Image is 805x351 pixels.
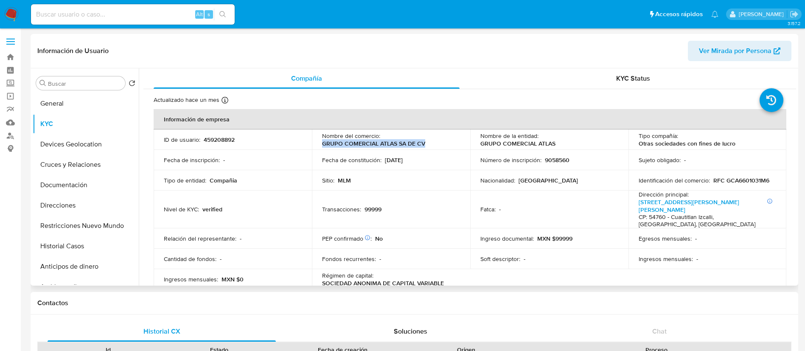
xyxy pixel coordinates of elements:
p: verified [202,205,222,213]
h1: Contactos [37,299,791,307]
button: Archivos adjuntos [33,277,139,297]
h1: Información de Usuario [37,47,109,55]
p: MXN $99999 [537,235,572,242]
p: - [240,235,241,242]
p: Actualizado hace un mes [154,96,219,104]
span: KYC Status [616,73,650,83]
p: - [223,156,225,164]
button: General [33,93,139,114]
button: Historial Casos [33,236,139,256]
p: Compañia [210,177,237,184]
p: - [499,205,501,213]
input: Buscar [48,80,122,87]
span: Ver Mirada por Persona [699,41,771,61]
p: Tipo de entidad : [164,177,206,184]
p: Transacciones : [322,205,361,213]
span: Historial CX [143,326,180,336]
p: - [684,156,686,164]
a: [STREET_ADDRESS][PERSON_NAME][PERSON_NAME] [639,198,739,214]
p: GRUPO COMERCIAL ATLAS SA DE CV [322,140,425,147]
button: search-icon [214,8,231,20]
p: Fatca : [480,205,496,213]
button: Ver Mirada por Persona [688,41,791,61]
p: Dirección principal : [639,191,689,198]
p: Número de inscripción : [480,156,541,164]
button: KYC [33,114,139,134]
p: 99999 [365,205,381,213]
p: 459208892 [204,136,235,143]
p: RFC GCA6601031M6 [713,177,769,184]
p: Sujeto obligado : [639,156,681,164]
p: Soft descriptor : [480,255,520,263]
p: ID de usuario : [164,136,200,143]
span: Accesos rápidos [655,10,703,19]
button: Documentación [33,175,139,195]
p: Tipo compañía : [639,132,678,140]
p: PEP confirmado : [322,235,372,242]
p: - [696,255,698,263]
button: Cruces y Relaciones [33,154,139,175]
p: Régimen de capital : [322,272,373,279]
p: Ingreso documental : [480,235,534,242]
button: Anticipos de dinero [33,256,139,277]
p: Cantidad de fondos : [164,255,216,263]
p: GRUPO COMERCIAL ATLAS [480,140,555,147]
button: Direcciones [33,195,139,216]
p: MLM [338,177,351,184]
p: [GEOGRAPHIC_DATA] [519,177,578,184]
p: [DATE] [385,156,403,164]
p: - [379,255,381,263]
p: - [695,235,697,242]
p: - [220,255,222,263]
a: Salir [790,10,799,19]
p: Ingresos mensuales : [164,275,218,283]
p: Fondos recurrentes : [322,255,376,263]
p: Fecha de inscripción : [164,156,220,164]
p: Nombre del comercio : [322,132,380,140]
button: Restricciones Nuevo Mundo [33,216,139,236]
h4: CP: 54760 - Cuautitlan Izcalli, [GEOGRAPHIC_DATA], [GEOGRAPHIC_DATA] [639,213,773,228]
p: No [375,235,383,242]
p: Sitio : [322,177,334,184]
button: Buscar [39,80,46,87]
button: Devices Geolocation [33,134,139,154]
span: Compañía [291,73,322,83]
p: Fecha de constitución : [322,156,381,164]
p: Egresos mensuales : [639,235,692,242]
p: Identificación del comercio : [639,177,710,184]
p: Relación del representante : [164,235,236,242]
span: s [208,10,210,18]
p: Nacionalidad : [480,177,515,184]
p: 9058560 [545,156,569,164]
p: Nivel de KYC : [164,205,199,213]
p: Ingresos mensuales : [639,255,693,263]
span: Soluciones [394,326,427,336]
p: SOCIEDAD ANONIMA DE CAPITAL VARIABLE [322,279,444,287]
button: Volver al orden por defecto [129,80,135,89]
th: Información de empresa [154,109,786,129]
span: Alt [196,10,203,18]
p: Nombre de la entidad : [480,132,539,140]
p: alicia.aldreteperez@mercadolibre.com.mx [739,10,787,18]
p: MXN $0 [222,275,244,283]
a: Notificaciones [711,11,718,18]
span: Chat [652,326,667,336]
p: - [524,255,525,263]
p: Otras sociedades con fines de lucro [639,140,735,147]
input: Buscar usuario o caso... [31,9,235,20]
